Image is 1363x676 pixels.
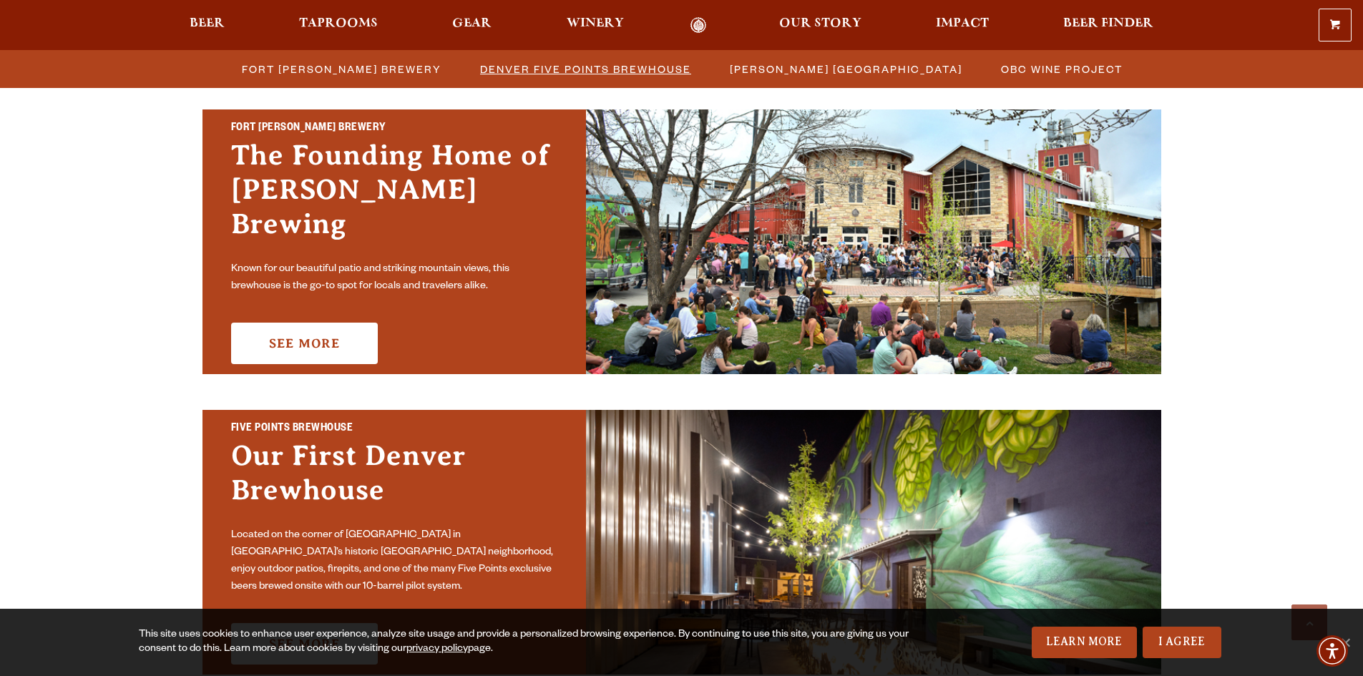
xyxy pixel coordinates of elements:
span: Denver Five Points Brewhouse [480,59,691,79]
a: [PERSON_NAME] [GEOGRAPHIC_DATA] [721,59,969,79]
a: I Agree [1143,627,1221,658]
a: Denver Five Points Brewhouse [472,59,698,79]
div: This site uses cookies to enhance user experience, analyze site usage and provide a personalized ... [139,628,914,657]
a: Taprooms [290,17,387,34]
p: Located on the corner of [GEOGRAPHIC_DATA] in [GEOGRAPHIC_DATA]’s historic [GEOGRAPHIC_DATA] neig... [231,527,557,596]
h3: The Founding Home of [PERSON_NAME] Brewing [231,138,557,255]
a: Beer Finder [1054,17,1163,34]
a: Odell Home [672,17,726,34]
span: Fort [PERSON_NAME] Brewery [242,59,441,79]
span: [PERSON_NAME] [GEOGRAPHIC_DATA] [730,59,962,79]
a: Beer [180,17,234,34]
a: Fort [PERSON_NAME] Brewery [233,59,449,79]
h3: Our First Denver Brewhouse [231,439,557,521]
span: Impact [936,18,989,29]
a: Our Story [770,17,871,34]
p: Known for our beautiful patio and striking mountain views, this brewhouse is the go-to spot for l... [231,261,557,295]
h2: Fort [PERSON_NAME] Brewery [231,119,557,138]
a: Learn More [1032,627,1137,658]
a: Impact [927,17,998,34]
span: Beer Finder [1063,18,1153,29]
span: Beer [190,18,225,29]
span: Gear [452,18,492,29]
a: OBC Wine Project [992,59,1130,79]
a: privacy policy [406,644,468,655]
a: Scroll to top [1291,604,1327,640]
span: Taprooms [299,18,378,29]
span: OBC Wine Project [1001,59,1123,79]
div: Accessibility Menu [1316,635,1348,667]
h2: Five Points Brewhouse [231,420,557,439]
a: Winery [557,17,633,34]
a: Gear [443,17,501,34]
span: Winery [567,18,624,29]
img: Promo Card Aria Label' [586,410,1161,675]
a: See More [231,323,378,364]
img: Fort Collins Brewery & Taproom' [586,109,1161,374]
span: Our Story [779,18,861,29]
